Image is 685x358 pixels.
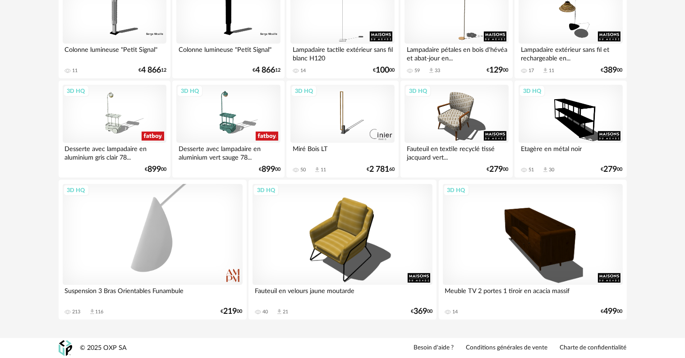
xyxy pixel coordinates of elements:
[376,67,389,73] span: 100
[59,81,170,178] a: 3D HQ Desserte avec lampadaire en aluminium gris clair 78... €89900
[367,166,395,173] div: € 60
[549,167,554,173] div: 30
[138,67,166,73] div: € 12
[253,285,432,303] div: Fauteuil en velours jaune moutarde
[314,166,321,173] span: Download icon
[259,166,280,173] div: € 00
[321,167,326,173] div: 11
[601,67,623,73] div: € 00
[529,68,534,74] div: 17
[411,308,432,315] div: € 00
[487,166,509,173] div: € 00
[428,67,435,74] span: Download icon
[221,308,243,315] div: € 00
[466,344,548,352] a: Conditions générales de vente
[405,143,508,161] div: Fauteuil en textile recyclé tissé jacquard vert...
[283,309,288,315] div: 21
[63,285,243,303] div: Suspension 3 Bras Orientables Funambule
[73,68,78,74] div: 11
[443,184,469,196] div: 3D HQ
[59,180,247,320] a: 3D HQ Suspension 3 Bras Orientables Funambule 213 Download icon 116 €21900
[176,143,280,161] div: Desserte avec lampadaire en aluminium vert sauge 78...
[177,85,203,97] div: 3D HQ
[405,44,508,62] div: Lampadaire pétales en bois d'hévéa et abat-jour en...
[255,67,275,73] span: 4 866
[290,143,394,161] div: Miré Bois LT
[601,308,623,315] div: € 00
[519,44,622,62] div: Lampadaire extérieur sans fil et rechargeable en...
[253,184,279,196] div: 3D HQ
[439,180,627,320] a: 3D HQ Meuble TV 2 portes 1 tiroir en acacia massif 14 €49900
[141,67,161,73] span: 4 866
[63,44,166,62] div: Colonne lumineuse "Petit Signal"
[80,344,127,353] div: © 2025 OXP SA
[248,180,437,320] a: 3D HQ Fauteuil en velours jaune moutarde 40 Download icon 21 €36900
[63,143,166,161] div: Desserte avec lampadaire en aluminium gris clair 78...
[453,309,458,315] div: 14
[487,67,509,73] div: € 00
[147,166,161,173] span: 899
[63,85,89,97] div: 3D HQ
[59,340,72,356] img: OXP
[253,67,280,73] div: € 12
[443,285,623,303] div: Meuble TV 2 portes 1 tiroir en acacia massif
[73,309,81,315] div: 213
[519,85,545,97] div: 3D HQ
[400,81,512,178] a: 3D HQ Fauteuil en textile recyclé tissé jacquard vert... €27900
[405,85,431,97] div: 3D HQ
[601,166,623,173] div: € 00
[291,85,317,97] div: 3D HQ
[414,344,454,352] a: Besoin d'aide ?
[63,184,89,196] div: 3D HQ
[604,166,617,173] span: 279
[529,167,534,173] div: 51
[414,308,427,315] span: 369
[300,167,306,173] div: 50
[373,67,395,73] div: € 00
[262,309,268,315] div: 40
[515,81,626,178] a: 3D HQ Etagère en métal noir 51 Download icon 30 €27900
[369,166,389,173] span: 2 781
[414,68,420,74] div: 59
[96,309,104,315] div: 116
[224,308,237,315] span: 219
[172,81,284,178] a: 3D HQ Desserte avec lampadaire en aluminium vert sauge 78... €89900
[276,308,283,315] span: Download icon
[290,44,394,62] div: Lampadaire tactile extérieur sans fil blanc H120
[490,67,503,73] span: 129
[549,68,554,74] div: 11
[435,68,440,74] div: 33
[286,81,398,178] a: 3D HQ Miré Bois LT 50 Download icon 11 €2 78160
[262,166,275,173] span: 899
[560,344,627,352] a: Charte de confidentialité
[519,143,622,161] div: Etagère en métal noir
[176,44,280,62] div: Colonne lumineuse "Petit Signal"
[145,166,166,173] div: € 00
[89,308,96,315] span: Download icon
[542,67,549,74] span: Download icon
[542,166,549,173] span: Download icon
[604,308,617,315] span: 499
[300,68,306,74] div: 14
[490,166,503,173] span: 279
[604,67,617,73] span: 389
